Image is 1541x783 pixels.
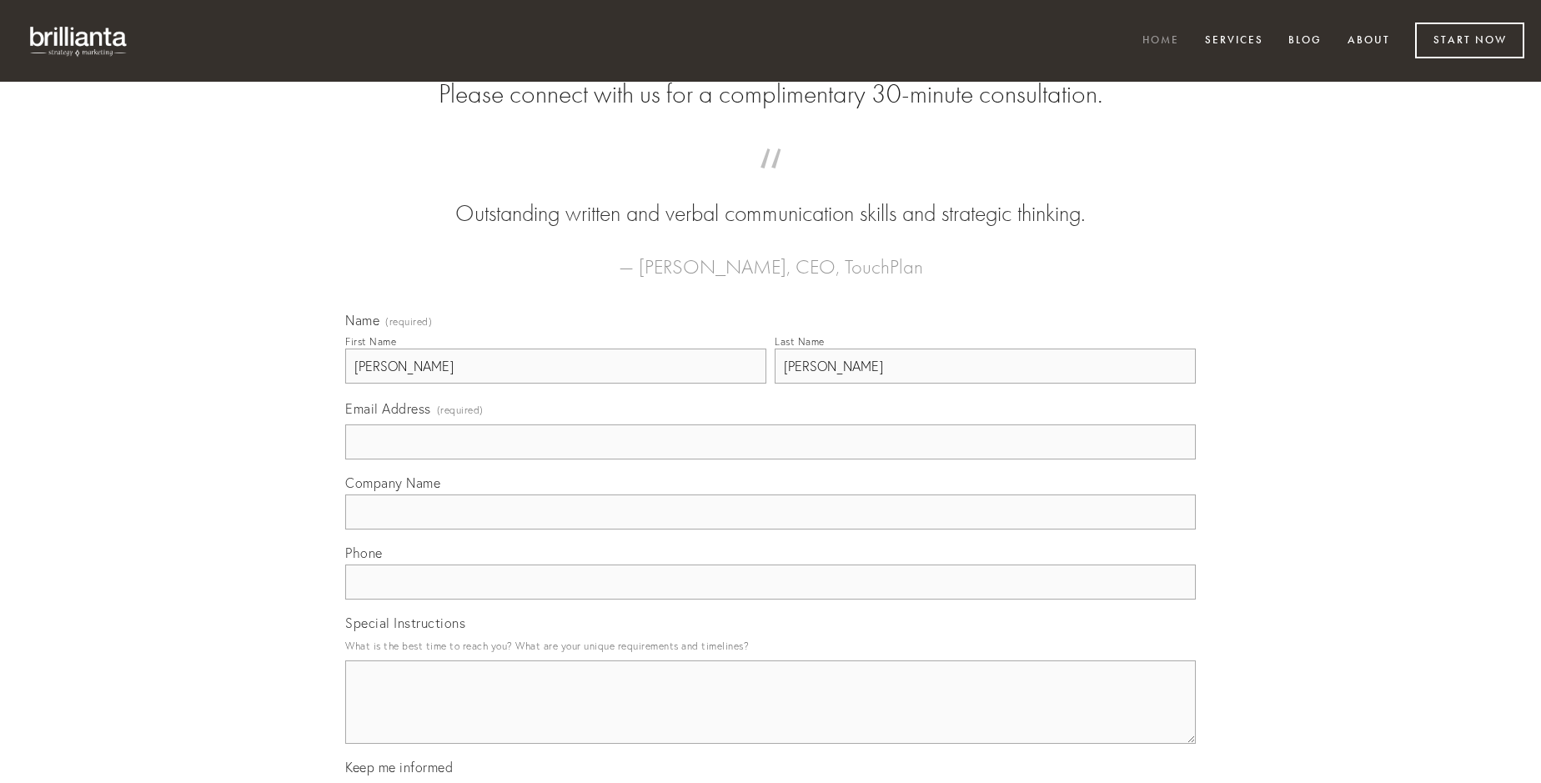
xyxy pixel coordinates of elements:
[345,400,431,417] span: Email Address
[345,312,379,329] span: Name
[437,399,484,421] span: (required)
[372,230,1169,284] figcaption: — [PERSON_NAME], CEO, TouchPlan
[345,335,396,348] div: First Name
[17,17,142,65] img: brillianta - research, strategy, marketing
[1277,28,1333,55] a: Blog
[1132,28,1190,55] a: Home
[1415,23,1524,58] a: Start Now
[372,165,1169,230] blockquote: Outstanding written and verbal communication skills and strategic thinking.
[1337,28,1401,55] a: About
[385,317,432,327] span: (required)
[1194,28,1274,55] a: Services
[775,335,825,348] div: Last Name
[345,615,465,631] span: Special Instructions
[372,165,1169,198] span: “
[345,759,453,775] span: Keep me informed
[345,474,440,491] span: Company Name
[345,78,1196,110] h2: Please connect with us for a complimentary 30-minute consultation.
[345,545,383,561] span: Phone
[345,635,1196,657] p: What is the best time to reach you? What are your unique requirements and timelines?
